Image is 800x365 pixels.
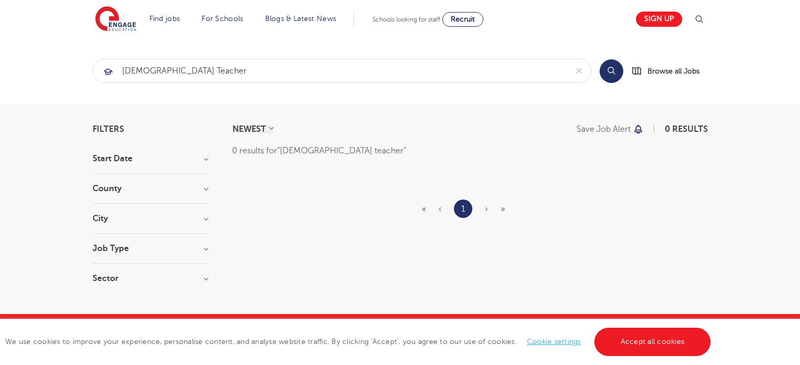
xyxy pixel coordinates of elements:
[93,184,208,193] h3: County
[232,144,708,158] div: 0 results for
[600,59,623,83] button: Search
[93,59,592,83] div: Submit
[93,274,208,283] h3: Sector
[201,15,243,23] a: For Schools
[93,214,208,223] h3: City
[149,15,180,23] a: Find jobs
[501,204,505,214] span: »
[277,146,406,155] q: [DEMOGRAPHIC_DATA] teacher
[5,338,713,346] span: We use cookies to improve your experience, personalise content, and analyse website traffic. By c...
[93,59,567,82] input: Submit
[576,125,631,133] p: Save job alert
[442,12,483,27] a: Recruit
[93,244,208,253] h3: Job Type
[527,338,581,346] a: Cookie settings
[665,124,708,134] span: 0 results
[485,204,488,214] span: ›
[636,12,682,27] a: Sign up
[451,15,475,23] span: Recruit
[594,328,711,356] a: Accept all cookies
[372,16,440,23] span: Schools looking for staff
[439,204,441,214] span: ‹
[93,125,124,133] span: Filters
[422,204,426,214] span: «
[567,59,591,82] button: Clear
[265,15,337,23] a: Blogs & Latest News
[632,65,708,77] a: Browse all Jobs
[93,154,208,163] h3: Start Date
[461,202,465,216] a: 1
[95,6,136,33] img: Engage Education
[576,125,644,133] button: Save job alert
[647,65,700,77] span: Browse all Jobs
